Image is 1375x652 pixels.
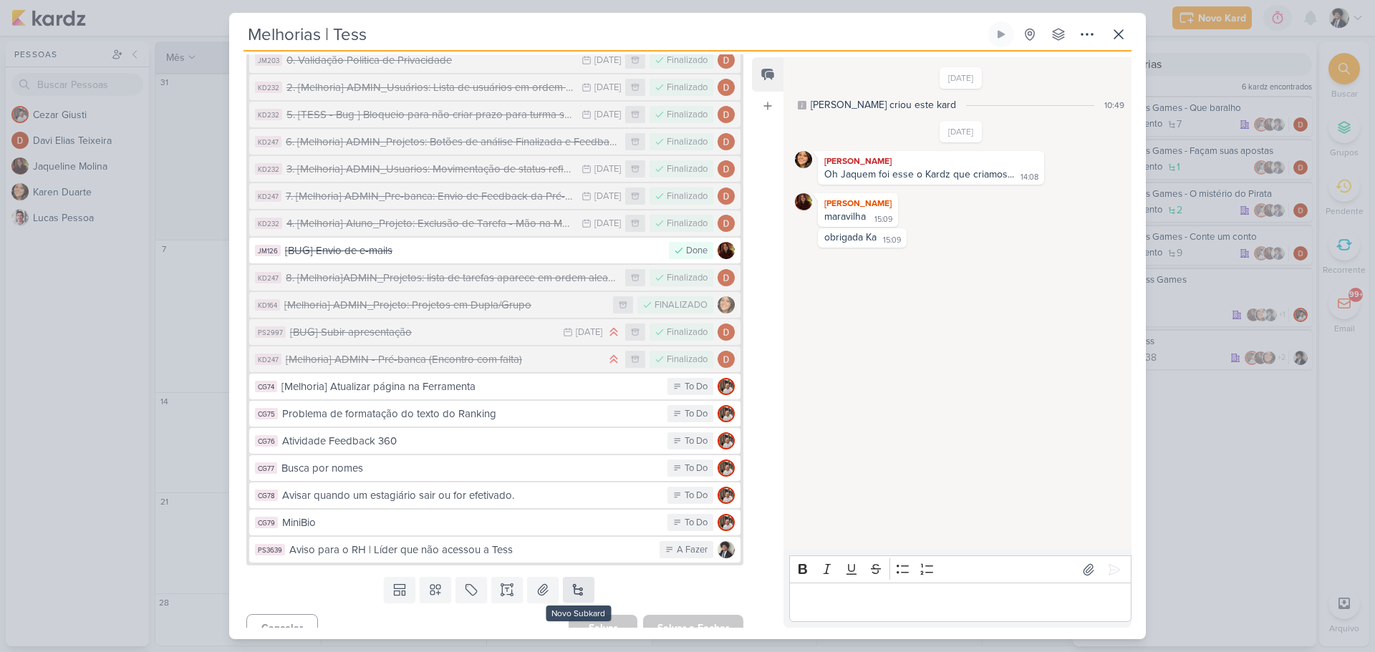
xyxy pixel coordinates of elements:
div: KD247 [255,272,281,283]
div: 5. [TESS - Bug ] Bloqueio para não criar prazo para turma sem projeto [286,107,574,123]
img: Karen Duarte [795,151,812,168]
div: CG76 [255,435,278,447]
img: Cezar Giusti [718,432,735,449]
img: Cezar Giusti [718,487,735,504]
img: Davi Elias Teixeira [718,133,735,150]
div: 0. Validação Politica de Privacidade [286,52,574,69]
div: MiniBio [282,515,660,531]
div: Finalizado [667,190,708,204]
div: Editor editing area: main [789,583,1132,622]
img: Cezar Giusti [718,459,735,477]
div: CG79 [255,517,278,528]
div: Finalizado [667,353,708,367]
img: Davi Elias Teixeira [718,323,735,341]
div: Oh Jaquem foi esse o Kardz que criamos... [824,168,1014,180]
div: [BUG] Subir apresentação [290,324,556,341]
div: Prioridade Alta [607,352,621,366]
button: CG79 MiniBio To Do [249,510,740,535]
input: Kard Sem Título [243,21,985,47]
div: 10:49 [1104,99,1124,112]
div: KD232 [255,218,282,229]
div: Finalizado [667,162,708,177]
button: CG78 Avisar quando um estagiário sair ou for efetivado. To Do [249,482,740,508]
div: [DATE] [594,110,621,120]
div: 14:08 [1021,172,1038,183]
img: Cezar Giusti [718,378,735,395]
div: KD247 [255,136,281,147]
div: [BUG] Envio de e-mails [285,243,662,259]
img: Cezar Giusti [718,514,735,531]
div: 8. [Melhoria]ADMIN_Projetos: lista de tarefas aparece em ordem aleatória [286,270,618,286]
div: 6. [Melhoria] ADMIN_Projetos: Botões de análise Finalizada e Feedback [286,134,618,150]
div: [Melhoria] ADMIN - Pré-banca (Encontro com falta) [286,351,599,368]
div: Finalizado [667,54,708,68]
div: Finalizado [667,81,708,95]
div: To Do [685,462,708,476]
button: CG76 Atividade Feedback 360 To Do [249,428,740,454]
img: Davi Elias Teixeira [718,52,735,69]
div: Atividade Feedback 360 [282,433,660,449]
button: KD232 5. [TESS - Bug ] Bloqueio para não criar prazo para turma sem projeto [DATE] Finalizado [249,102,740,127]
button: CG75 Problema de formatação do texto do Ranking To Do [249,401,740,427]
div: [DATE] [594,56,621,65]
div: 2. [Melhoria] ADMIN_Usuários: Lista de usuários em ordem Alfabética [286,79,574,96]
img: Jaqueline Molina [795,193,812,210]
div: To Do [685,489,708,503]
div: CG75 [255,408,278,419]
div: obrigada Ka [824,231,877,243]
div: KD164 [255,299,280,311]
div: CG78 [255,490,278,501]
button: JM126 [BUG] Envio de e-mails Done [249,238,740,263]
button: PS3639 Aviso para o RH | Líder que não acessou a Tess A Fazer [249,537,740,563]
div: Done [686,244,708,258]
div: [DATE] [594,192,621,201]
button: KD247 7. [Melhoria] ADMIN_Pre-banca: Envio de Feedback da Pré-banca pelo perfil de usuário Admin.... [249,183,740,209]
div: [PERSON_NAME] [821,154,1041,168]
img: Jaqueline Molina [718,242,735,259]
div: KD247 [255,190,281,202]
div: To Do [685,434,708,449]
div: [PERSON_NAME] criou este kard [811,97,956,112]
div: To Do [685,380,708,394]
div: Busca por nomes [281,460,660,477]
div: [DATE] [594,219,621,228]
div: CG74 [255,381,277,392]
div: [Melhoria] Atualizar página na Ferramenta [281,379,660,395]
img: Davi Elias Teixeira [718,351,735,368]
img: Davi Elias Teixeira [718,106,735,123]
div: KD232 [255,82,282,93]
button: KD232 3. [Melhoria] ADMIN_Usuarios: Movimentação de status refletir em Projetos [DATE] Finalizado [249,156,740,182]
div: Finalizado [667,271,708,286]
div: Novo Subkard [546,605,611,621]
div: KD232 [255,163,282,175]
img: Davi Elias Teixeira [718,79,735,96]
div: JM203 [255,54,282,66]
img: Davi Elias Teixeira [718,269,735,286]
div: [Melhoria] ADMIN_Projeto: Projetos em Dupla/Grupo [284,297,606,313]
img: Karen Duarte [718,296,735,313]
div: [DATE] [576,328,602,337]
div: Ligar relógio [995,29,1007,40]
img: Davi Elias Teixeira [718,188,735,205]
button: KD247 8. [Melhoria]ADMIN_Projetos: lista de tarefas aparece em ordem aleatória Finalizado [249,265,740,291]
img: Davi Elias Teixeira [718,160,735,177]
div: Finalizado [667,326,708,340]
div: 15:09 [883,235,901,246]
div: 4. [Melhoria] Aluno_Projeto: Exclusão de Tarefa - Mão na Massa [286,215,574,232]
div: KD247 [255,354,281,365]
div: [DATE] [594,83,621,92]
button: KD247 6. [Melhoria] ADMIN_Projetos: Botões de análise Finalizada e Feedback Finalizado [249,129,740,155]
button: Cancelar [246,614,318,642]
div: Prioridade Alta [607,325,621,339]
div: JM126 [255,245,281,256]
div: Aviso para o RH | Líder que não acessou a Tess [289,542,652,558]
img: Pedro Luahn Simões [718,541,735,558]
button: PS2997 [BUG] Subir apresentação [DATE] Finalizado [249,319,740,345]
div: CG77 [255,462,277,474]
button: KD232 4. [Melhoria] Aluno_Projeto: Exclusão de Tarefa - Mão na Massa [DATE] Finalizado [249,210,740,236]
div: maravilha [824,210,866,223]
div: Finalizado [667,135,708,150]
button: CG74 [Melhoria] Atualizar página na Ferramenta To Do [249,374,740,399]
button: KD247 [Melhoria] ADMIN - Pré-banca (Encontro com falta) Finalizado [249,346,740,372]
button: JM203 0. Validação Politica de Privacidade [DATE] Finalizado [249,47,740,73]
